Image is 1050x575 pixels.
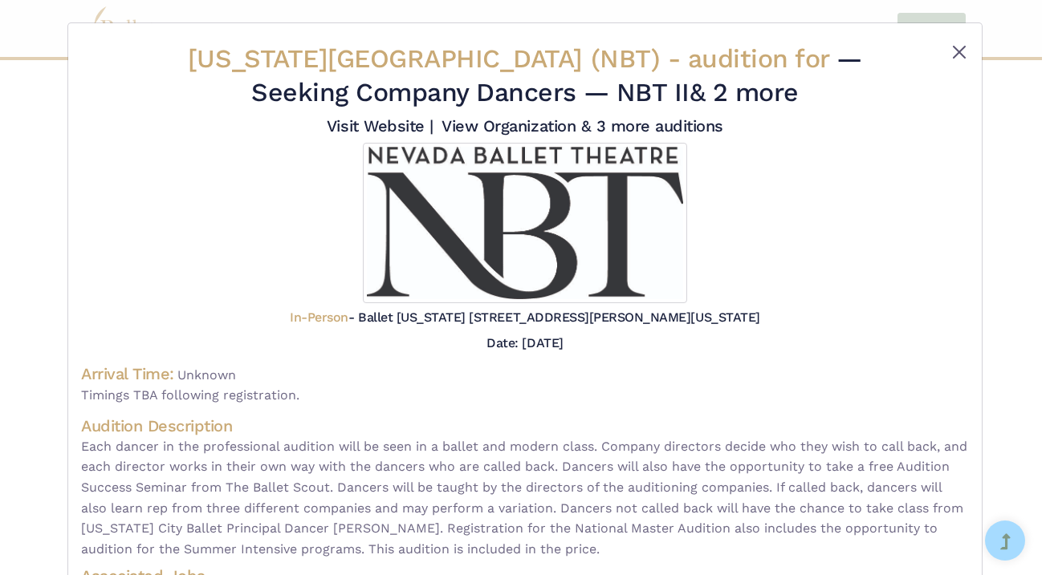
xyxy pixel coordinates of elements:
span: In-Person [290,310,348,325]
button: Close [950,43,969,62]
h5: Date: [DATE] [486,335,563,350]
a: Visit Website | [327,116,433,136]
span: Timings TBA following registration. [81,385,969,406]
img: Logo [363,143,687,303]
span: Unknown [177,367,236,383]
span: Each dancer in the professional audition will be seen in a ballet and modern class. Company direc... [81,436,969,560]
span: audition for [688,43,829,74]
span: — Seeking Company Dancers [251,43,862,107]
span: [US_STATE][GEOGRAPHIC_DATA] (NBT) - [188,43,837,74]
h4: Audition Description [81,415,969,436]
span: — NBT II [584,77,799,107]
h5: - Ballet [US_STATE] [STREET_ADDRESS][PERSON_NAME][US_STATE] [290,310,759,326]
a: View Organization & 3 more auditions [442,116,723,136]
h4: Arrival Time: [81,364,174,383]
a: & 2 more [690,77,799,107]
